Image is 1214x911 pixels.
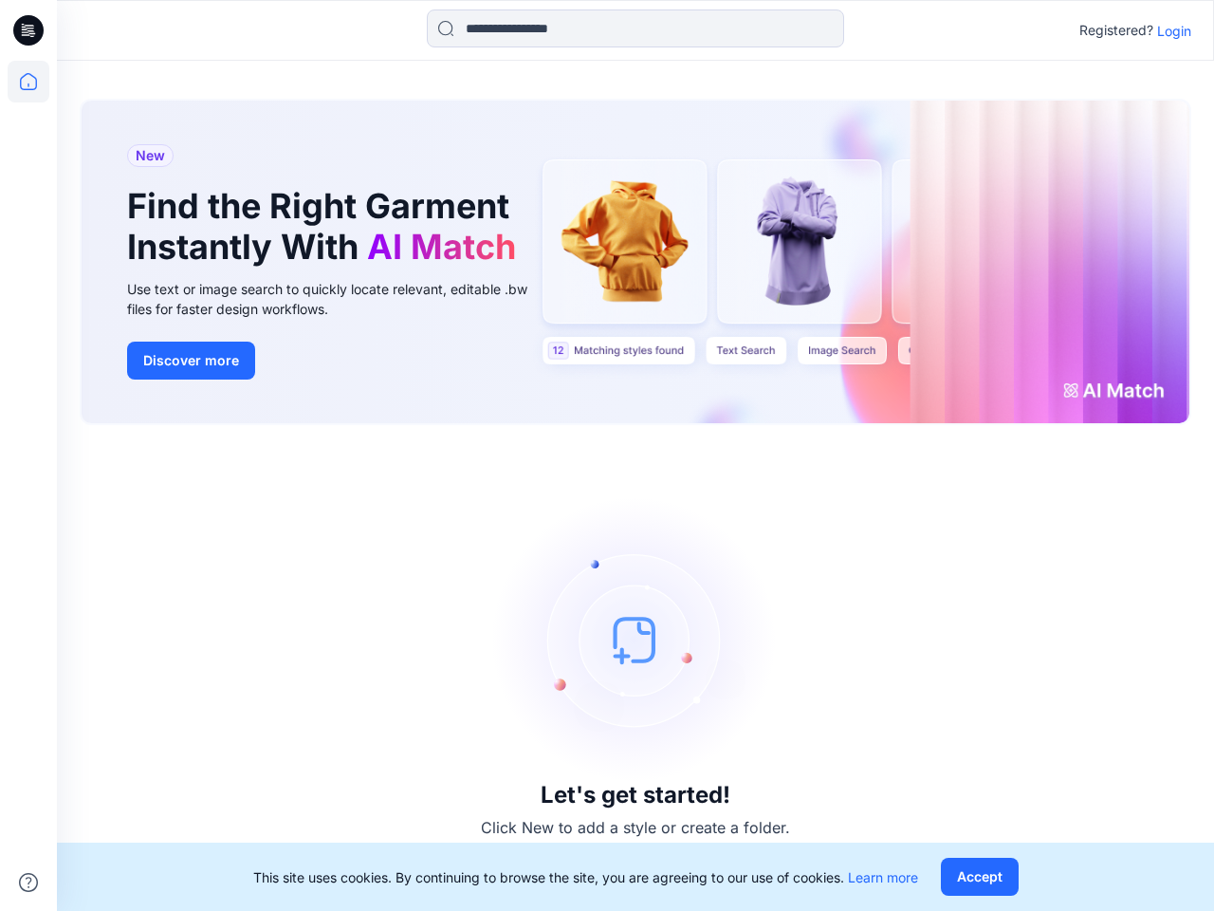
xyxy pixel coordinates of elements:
p: This site uses cookies. By continuing to browse the site, you are agreeing to our use of cookies. [253,867,918,887]
p: Login [1157,21,1191,41]
button: Accept [941,858,1019,896]
span: New [136,144,165,167]
h3: Let's get started! [541,782,730,809]
button: Discover more [127,342,255,380]
img: empty-state-image.svg [493,497,778,782]
div: Use text or image search to quickly locate relevant, editable .bw files for faster design workflows. [127,279,554,319]
p: Click New to add a style or create a folder. [481,816,790,839]
a: Learn more [848,869,918,885]
h1: Find the Right Garment Instantly With [127,186,525,268]
p: Registered? [1079,19,1153,42]
span: AI Match [367,226,516,268]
